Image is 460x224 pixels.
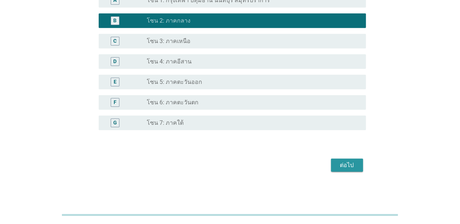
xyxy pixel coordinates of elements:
[114,99,117,107] div: F
[113,38,117,45] div: C
[147,78,203,86] label: โซน 5: ภาคตะวันออก
[147,99,199,106] label: โซน 6: ภาคตะวันตก
[113,17,117,25] div: B
[114,78,117,86] div: E
[337,161,357,170] div: ต่อไป
[331,159,363,172] button: ต่อไป
[147,17,191,24] label: โซน 2: ภาคกลาง
[147,38,191,45] label: โซน 3: ภาคเหนือ
[113,58,117,66] div: D
[147,58,192,65] label: โซน 4: ภาคอีสาน
[147,119,184,127] label: โซน 7: ภาคใต้
[113,119,117,127] div: G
